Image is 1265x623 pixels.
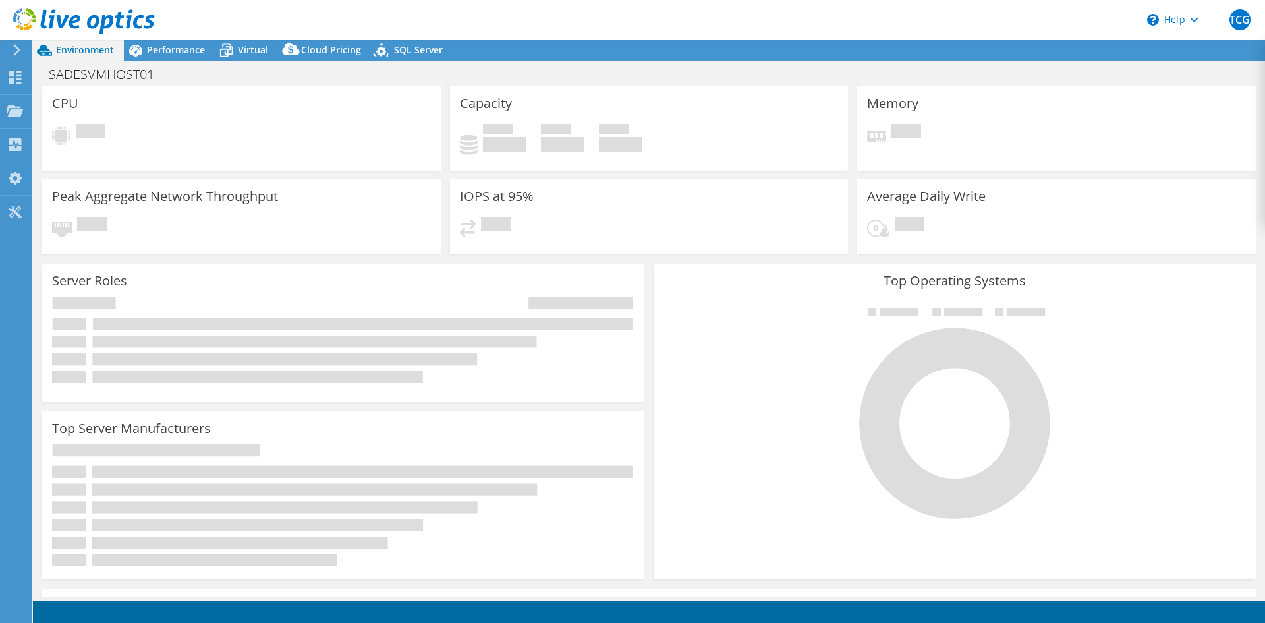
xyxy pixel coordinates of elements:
[867,96,918,111] h3: Memory
[52,274,127,288] h3: Server Roles
[460,189,534,204] h3: IOPS at 95%
[77,217,107,235] span: Pending
[867,189,986,204] h3: Average Daily Write
[891,124,921,142] span: Pending
[663,274,1246,288] h3: Top Operating Systems
[460,96,512,111] h3: Capacity
[43,67,175,82] h1: SADESVMHOST01
[541,124,571,137] span: Free
[541,137,584,152] h4: 0 GiB
[1147,14,1159,26] svg: \n
[481,217,511,235] span: Pending
[599,124,629,137] span: Total
[1229,9,1251,30] span: TCG
[394,44,443,56] span: SQL Server
[52,189,278,204] h3: Peak Aggregate Network Throughput
[895,217,924,235] span: Pending
[56,44,114,56] span: Environment
[147,44,205,56] span: Performance
[238,44,268,56] span: Virtual
[52,421,211,436] h3: Top Server Manufacturers
[483,137,526,152] h4: 0 GiB
[301,44,361,56] span: Cloud Pricing
[599,137,642,152] h4: 0 GiB
[483,124,513,137] span: Used
[52,96,78,111] h3: CPU
[76,124,105,142] span: Pending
